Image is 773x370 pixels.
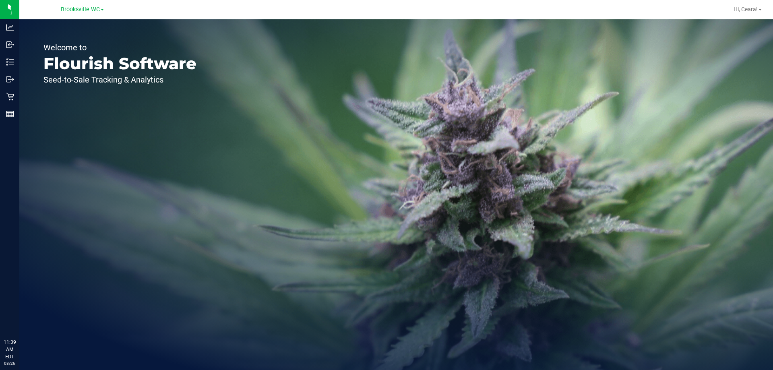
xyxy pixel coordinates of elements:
span: Brooksville WC [61,6,100,13]
p: 11:39 AM EDT [4,339,16,360]
inline-svg: Analytics [6,23,14,31]
inline-svg: Retail [6,93,14,101]
p: 08/26 [4,360,16,366]
span: Hi, Ceara! [734,6,758,12]
p: Welcome to [43,43,196,52]
inline-svg: Outbound [6,75,14,83]
inline-svg: Inventory [6,58,14,66]
p: Seed-to-Sale Tracking & Analytics [43,76,196,84]
inline-svg: Inbound [6,41,14,49]
p: Flourish Software [43,56,196,72]
inline-svg: Reports [6,110,14,118]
